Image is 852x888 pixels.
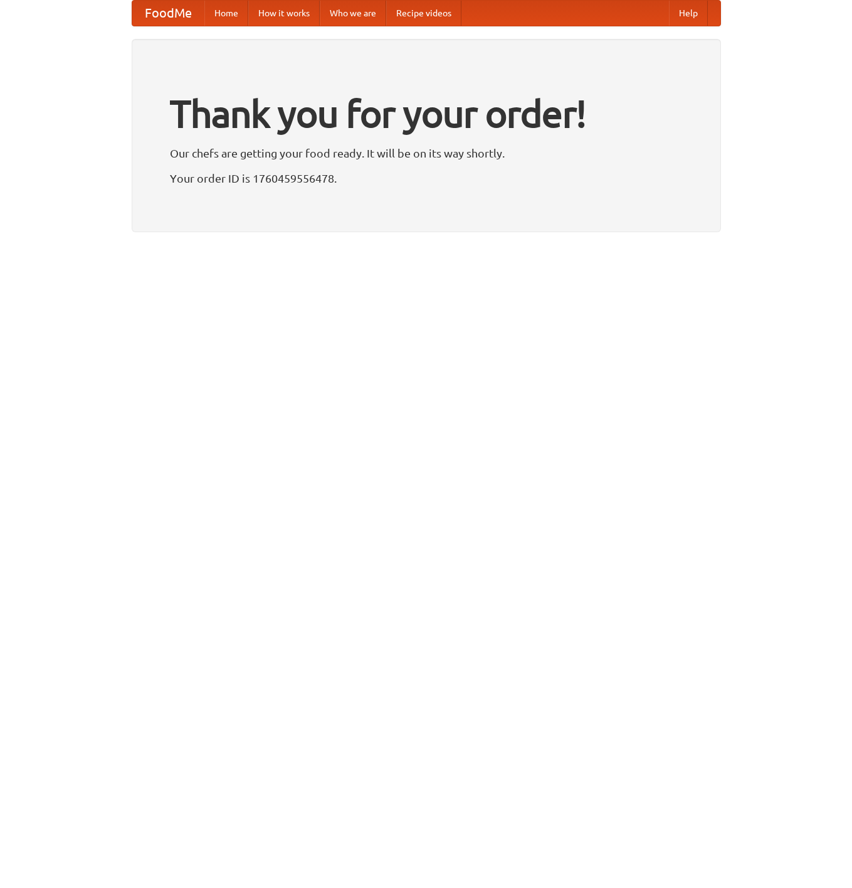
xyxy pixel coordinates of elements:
a: Recipe videos [386,1,461,26]
a: Home [204,1,248,26]
a: FoodMe [132,1,204,26]
a: Who we are [320,1,386,26]
a: Help [669,1,708,26]
p: Your order ID is 1760459556478. [170,169,683,188]
p: Our chefs are getting your food ready. It will be on its way shortly. [170,144,683,163]
a: How it works [248,1,320,26]
h1: Thank you for your order! [170,83,683,144]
